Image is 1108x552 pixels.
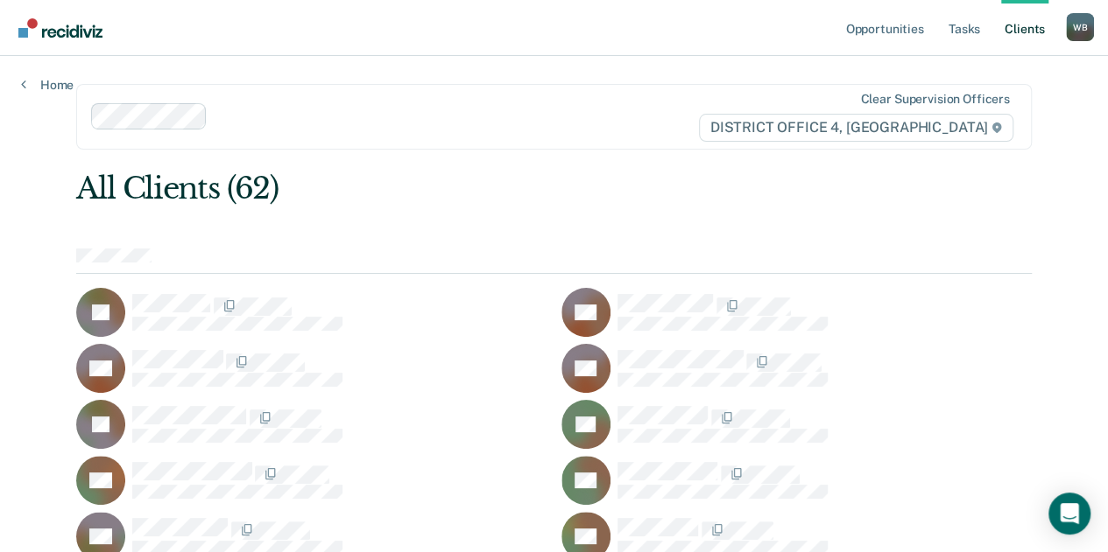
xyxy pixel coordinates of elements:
[1066,13,1094,41] div: W B
[76,171,840,206] div: All Clients (62)
[1048,493,1090,535] div: Open Intercom Messenger
[21,77,74,93] a: Home
[18,18,102,38] img: Recidiviz
[699,114,1013,142] span: DISTRICT OFFICE 4, [GEOGRAPHIC_DATA]
[860,92,1009,107] div: Clear supervision officers
[1066,13,1094,41] button: Profile dropdown button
